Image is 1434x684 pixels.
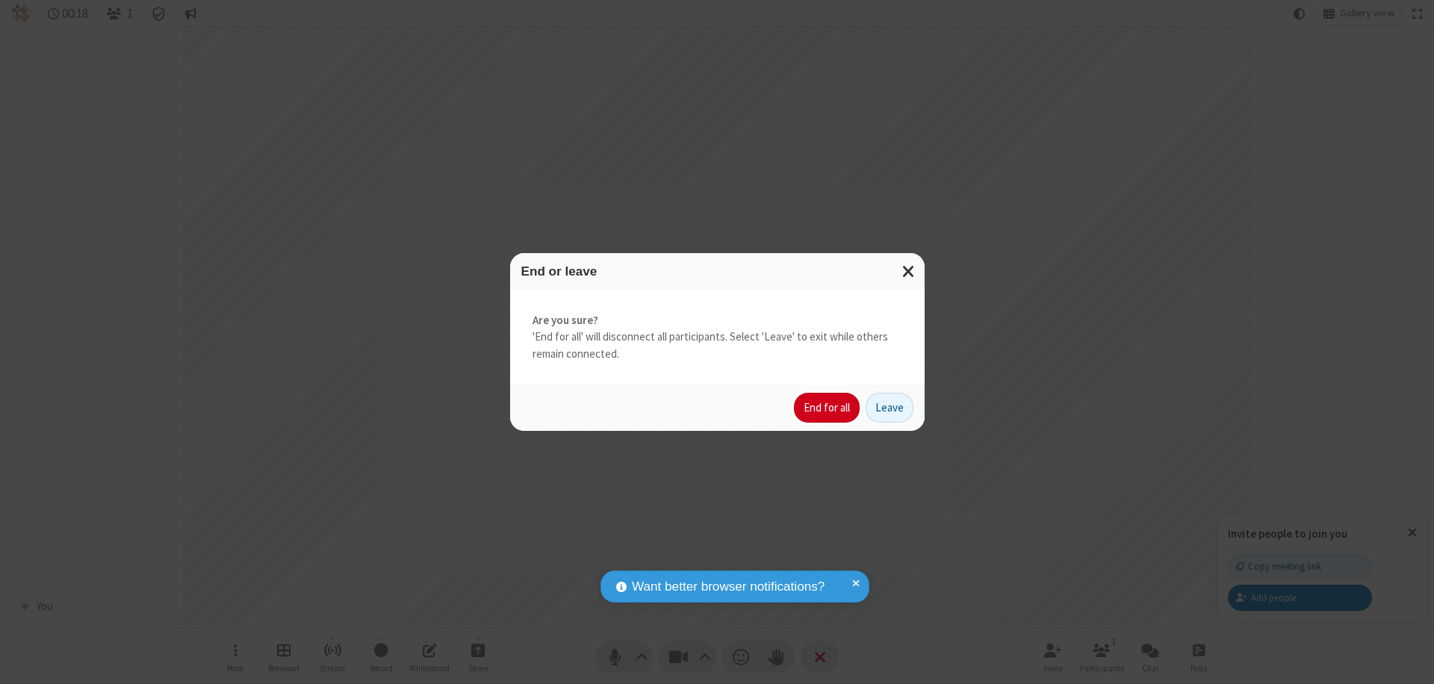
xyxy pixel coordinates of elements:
div: 'End for all' will disconnect all participants. Select 'Leave' to exit while others remain connec... [510,290,925,385]
strong: Are you sure? [533,312,902,329]
button: Leave [866,393,913,423]
h3: End or leave [521,264,913,279]
button: End for all [794,393,860,423]
button: Close modal [893,253,925,290]
span: Want better browser notifications? [632,577,825,597]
